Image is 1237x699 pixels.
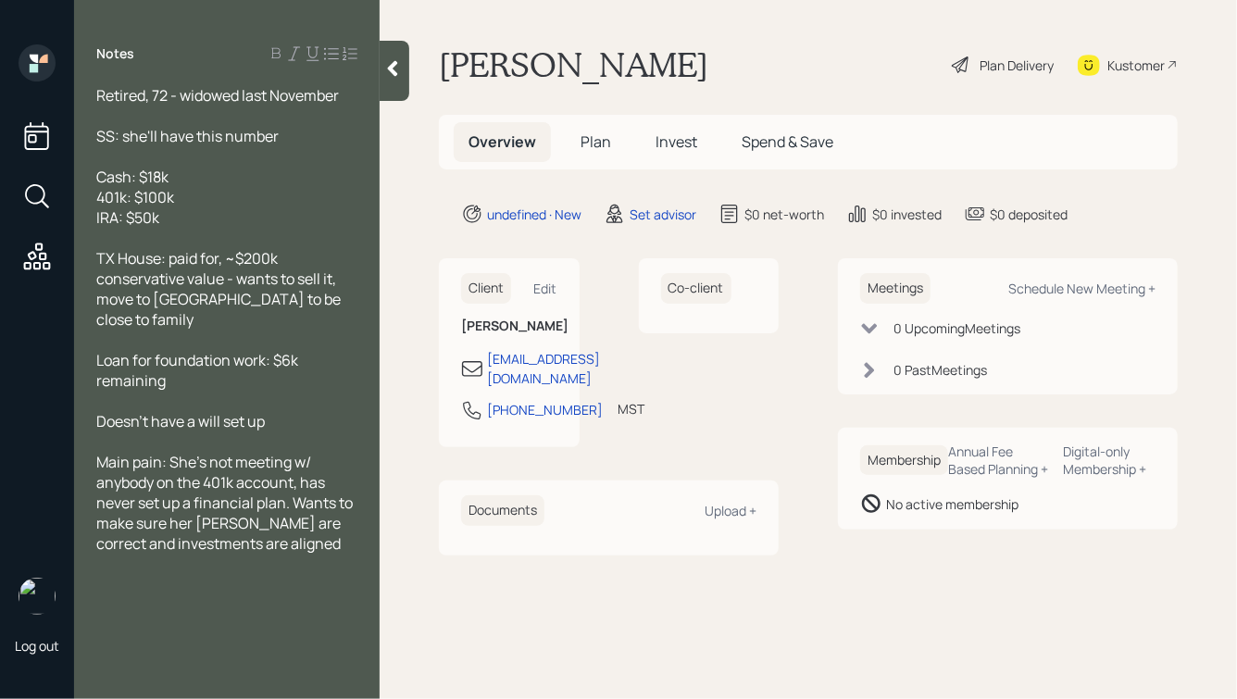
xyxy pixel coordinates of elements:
span: IRA: $50k [96,207,159,228]
div: [EMAIL_ADDRESS][DOMAIN_NAME] [487,349,600,388]
div: Schedule New Meeting + [1008,280,1156,297]
div: 0 Upcoming Meeting s [893,318,1020,338]
div: [PHONE_NUMBER] [487,400,603,419]
span: Plan [581,131,611,152]
div: Upload + [705,502,756,519]
h6: Documents [461,495,544,526]
span: Overview [469,131,536,152]
span: TX House: paid for, ~$200k conservative value - wants to sell it, move to [GEOGRAPHIC_DATA] to be... [96,248,344,330]
div: $0 invested [872,205,942,224]
div: undefined · New [487,205,581,224]
div: $0 deposited [990,205,1068,224]
span: Doesn't have a will set up [96,411,265,431]
div: Plan Delivery [980,56,1054,75]
span: Retired, 72 - widowed last November [96,85,339,106]
h1: [PERSON_NAME] [439,44,708,85]
label: Notes [96,44,134,63]
span: Spend & Save [742,131,833,152]
span: Cash: $18k [96,167,169,187]
div: Kustomer [1107,56,1165,75]
div: Log out [15,637,59,655]
span: Invest [656,131,697,152]
div: Set advisor [630,205,696,224]
h6: Membership [860,445,948,476]
span: 401k: $100k [96,187,174,207]
h6: Meetings [860,273,931,304]
h6: Co-client [661,273,731,304]
h6: [PERSON_NAME] [461,318,557,334]
div: No active membership [886,494,1018,514]
div: 0 Past Meeting s [893,360,987,380]
img: hunter_neumayer.jpg [19,578,56,615]
div: MST [618,399,644,418]
h6: Client [461,273,511,304]
span: SS: she'll have this number [96,126,279,146]
span: Loan for foundation work: $6k remaining [96,350,301,391]
div: Edit [534,280,557,297]
div: Annual Fee Based Planning + [948,443,1049,478]
div: $0 net-worth [744,205,824,224]
div: Digital-only Membership + [1064,443,1156,478]
span: Main pain: She's not meeting w/ anybody on the 401k account, has never set up a financial plan. W... [96,452,356,554]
